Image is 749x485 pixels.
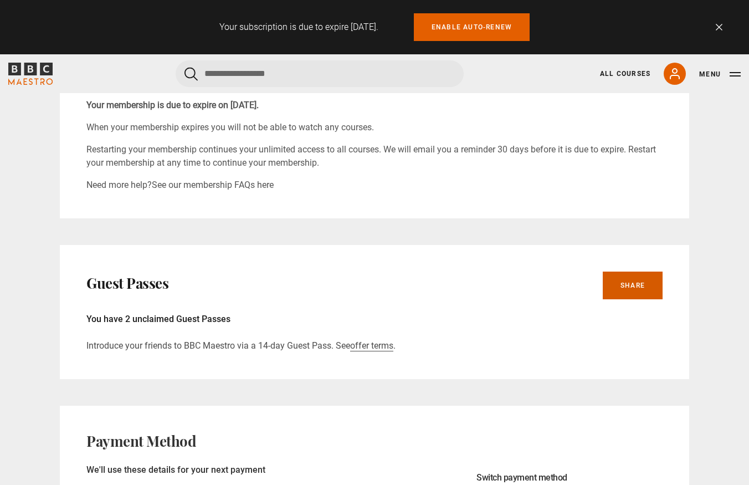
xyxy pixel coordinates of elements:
[414,13,530,41] a: Enable auto-renew
[184,67,198,81] button: Submit the search query
[219,21,378,34] p: Your subscription is due to expire [DATE].
[86,339,663,353] p: Introduce your friends to BBC Maestro via a 14-day Guest Pass. See .
[86,143,663,170] p: Restarting your membership continues your unlimited access to all courses. We will email you a re...
[350,340,393,351] a: offer terms
[603,272,663,299] a: Share
[86,274,168,292] h2: Guest Passes
[86,432,196,450] h2: Payment Method
[600,69,650,79] a: All Courses
[8,63,53,85] svg: BBC Maestro
[699,69,741,80] button: Toggle navigation
[86,178,663,192] p: Need more help?
[86,121,663,134] p: When your membership expires you will not be able to watch any courses.
[86,100,259,110] b: Your membership is due to expire on [DATE].
[86,463,368,477] p: We'll use these details for your next payment
[399,472,645,483] h3: Switch payment method
[86,313,663,326] p: You have 2 unclaimed Guest Passes
[152,180,274,190] a: See our membership FAQs here
[176,60,464,87] input: Search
